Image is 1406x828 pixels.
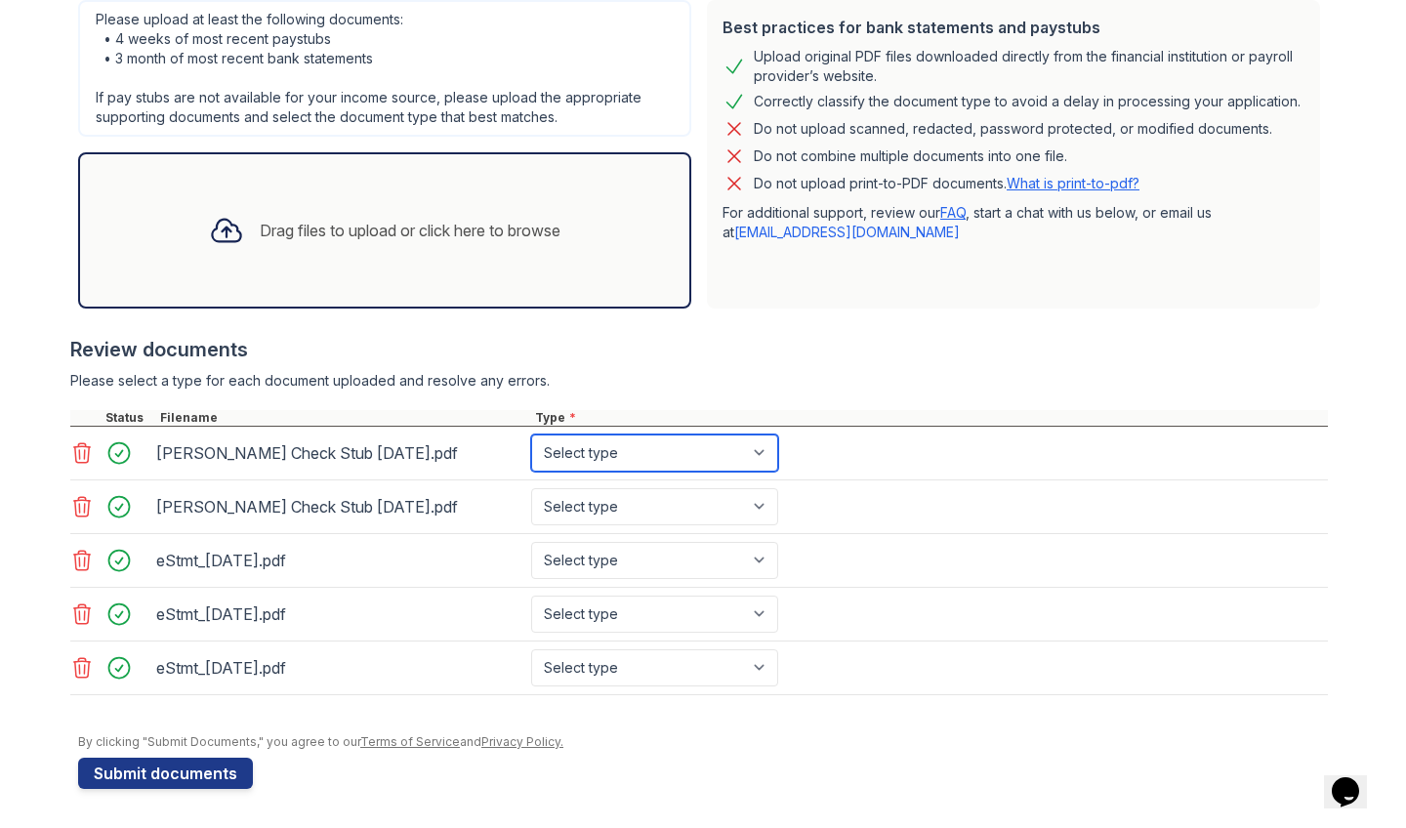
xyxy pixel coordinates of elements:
iframe: chat widget [1324,750,1386,808]
div: [PERSON_NAME] Check Stub [DATE].pdf [156,437,523,469]
p: Do not upload print-to-PDF documents. [754,174,1139,193]
div: eStmt_[DATE].pdf [156,599,523,630]
div: Best practices for bank statements and paystubs [723,16,1304,39]
p: For additional support, review our , start a chat with us below, or email us at [723,203,1304,242]
div: Review documents [70,336,1328,363]
div: eStmt_[DATE].pdf [156,545,523,576]
div: Do not combine multiple documents into one file. [754,145,1067,168]
a: Terms of Service [360,734,460,749]
div: Do not upload scanned, redacted, password protected, or modified documents. [754,117,1272,141]
button: Submit documents [78,758,253,789]
div: Drag files to upload or click here to browse [260,219,560,242]
div: Upload original PDF files downloaded directly from the financial institution or payroll provider’... [754,47,1304,86]
div: Status [102,410,156,426]
div: Type [531,410,1328,426]
div: Filename [156,410,531,426]
div: [PERSON_NAME] Check Stub [DATE].pdf [156,491,523,522]
a: [EMAIL_ADDRESS][DOMAIN_NAME] [734,224,960,240]
a: FAQ [940,204,966,221]
div: Please select a type for each document uploaded and resolve any errors. [70,371,1328,391]
div: By clicking "Submit Documents," you agree to our and [78,734,1328,750]
div: eStmt_[DATE].pdf [156,652,523,683]
a: What is print-to-pdf? [1007,175,1139,191]
div: Correctly classify the document type to avoid a delay in processing your application. [754,90,1301,113]
a: Privacy Policy. [481,734,563,749]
